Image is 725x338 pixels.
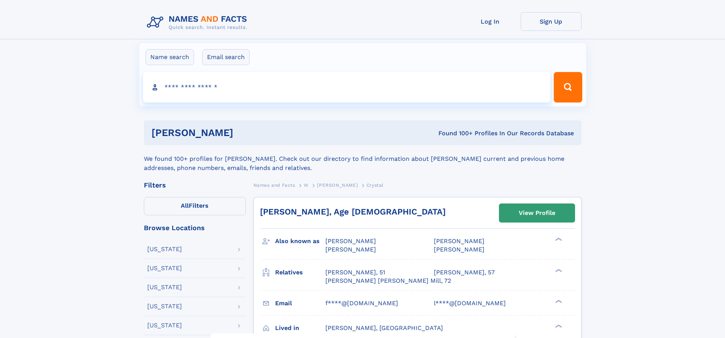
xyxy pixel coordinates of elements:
[147,284,182,290] div: [US_STATE]
[260,207,446,216] a: [PERSON_NAME], Age [DEMOGRAPHIC_DATA]
[325,246,376,253] span: [PERSON_NAME]
[304,183,309,188] span: W
[275,322,325,335] h3: Lived in
[553,237,562,242] div: ❯
[147,246,182,252] div: [US_STATE]
[554,72,582,103] button: Search Button
[275,297,325,310] h3: Email
[143,72,551,103] input: search input
[325,268,385,277] a: [PERSON_NAME], 51
[147,265,182,271] div: [US_STATE]
[553,268,562,273] div: ❯
[519,204,555,222] div: View Profile
[275,235,325,248] h3: Also known as
[366,183,384,188] span: Crystal
[553,324,562,328] div: ❯
[434,268,495,277] a: [PERSON_NAME], 57
[521,12,582,31] a: Sign Up
[304,180,309,190] a: W
[144,145,582,173] div: We found 100+ profiles for [PERSON_NAME]. Check out our directory to find information about [PERS...
[460,12,521,31] a: Log In
[181,202,189,209] span: All
[144,182,246,189] div: Filters
[147,303,182,309] div: [US_STATE]
[325,237,376,245] span: [PERSON_NAME]
[553,299,562,304] div: ❯
[145,49,194,65] label: Name search
[151,128,336,138] h1: [PERSON_NAME]
[325,277,451,285] a: [PERSON_NAME] [PERSON_NAME] Mill, 72
[144,12,253,33] img: Logo Names and Facts
[434,246,484,253] span: [PERSON_NAME]
[325,324,443,332] span: [PERSON_NAME], [GEOGRAPHIC_DATA]
[147,322,182,328] div: [US_STATE]
[434,237,484,245] span: [PERSON_NAME]
[275,266,325,279] h3: Relatives
[202,49,250,65] label: Email search
[253,180,295,190] a: Names and Facts
[144,197,246,215] label: Filters
[499,204,575,222] a: View Profile
[144,224,246,231] div: Browse Locations
[317,180,358,190] a: [PERSON_NAME]
[336,129,574,138] div: Found 100+ Profiles In Our Records Database
[317,183,358,188] span: [PERSON_NAME]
